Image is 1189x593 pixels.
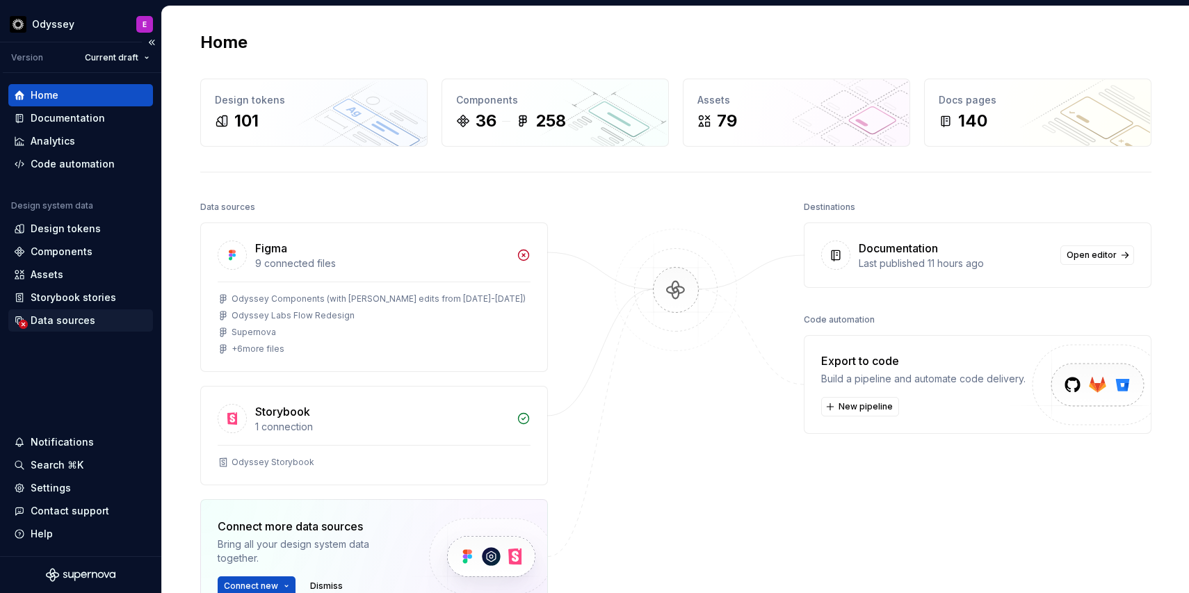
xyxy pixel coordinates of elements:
div: Assets [697,93,896,107]
a: Home [8,84,153,106]
a: Settings [8,477,153,499]
div: 36 [476,110,496,132]
div: Contact support [31,504,109,518]
a: Analytics [8,130,153,152]
div: Components [31,245,92,259]
div: Last published 11 hours ago [859,257,1052,270]
a: Storybook stories [8,286,153,309]
div: Figma [255,240,287,257]
a: Components36258 [442,79,669,147]
div: Analytics [31,134,75,148]
a: Open editor [1060,245,1134,265]
h2: Home [200,31,248,54]
svg: Supernova Logo [46,568,115,582]
div: 101 [234,110,259,132]
div: Odyssey [32,17,74,31]
div: Notifications [31,435,94,449]
div: Export to code [821,352,1026,369]
div: Supernova [232,327,276,338]
div: 1 connection [255,420,508,434]
button: New pipeline [821,397,899,416]
button: Notifications [8,431,153,453]
div: Code automation [804,310,875,330]
button: Collapse sidebar [142,33,161,52]
div: Odyssey Components (with [PERSON_NAME] edits from [DATE]-[DATE]) [232,293,526,304]
button: Contact support [8,500,153,522]
a: Design tokens [8,218,153,240]
div: Code automation [31,157,115,171]
a: Storybook1 connectionOdyssey Storybook [200,386,548,485]
div: Home [31,88,58,102]
div: Search ⌘K [31,458,83,472]
div: Odyssey Labs Flow Redesign [232,310,355,321]
div: Data sources [200,197,255,217]
div: Assets [31,268,63,282]
a: Documentation [8,107,153,129]
div: Connect more data sources [218,518,405,535]
div: Storybook stories [31,291,116,304]
a: Docs pages140 [924,79,1151,147]
div: 140 [958,110,987,132]
span: Dismiss [310,580,343,592]
div: Bring all your design system data together. [218,537,405,565]
span: New pipeline [839,401,893,412]
a: Assets [8,263,153,286]
div: Design tokens [31,222,101,236]
a: Components [8,241,153,263]
div: 79 [717,110,737,132]
span: Connect new [224,580,278,592]
div: + 6 more files [232,343,284,355]
a: Code automation [8,153,153,175]
div: Build a pipeline and automate code delivery. [821,372,1026,386]
div: Docs pages [939,93,1137,107]
button: Search ⌘K [8,454,153,476]
a: Figma9 connected filesOdyssey Components (with [PERSON_NAME] edits from [DATE]-[DATE])Odyssey Lab... [200,222,548,372]
div: Help [31,527,53,541]
div: Documentation [859,240,938,257]
button: OdysseyE [3,9,159,39]
div: E [143,19,147,30]
div: Settings [31,481,71,495]
div: Data sources [31,314,95,327]
a: Data sources [8,309,153,332]
span: Open editor [1067,250,1117,261]
div: Design system data [11,200,93,211]
div: Odyssey Storybook [232,457,314,468]
div: Design tokens [215,93,413,107]
a: Design tokens101 [200,79,428,147]
span: Current draft [85,52,138,63]
button: Current draft [79,48,156,67]
img: c755af4b-9501-4838-9b3a-04de1099e264.png [10,16,26,33]
div: Destinations [804,197,855,217]
div: 9 connected files [255,257,508,270]
div: 258 [535,110,566,132]
div: Storybook [255,403,310,420]
button: Help [8,523,153,545]
div: Version [11,52,43,63]
div: Components [456,93,654,107]
a: Assets79 [683,79,910,147]
div: Documentation [31,111,105,125]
